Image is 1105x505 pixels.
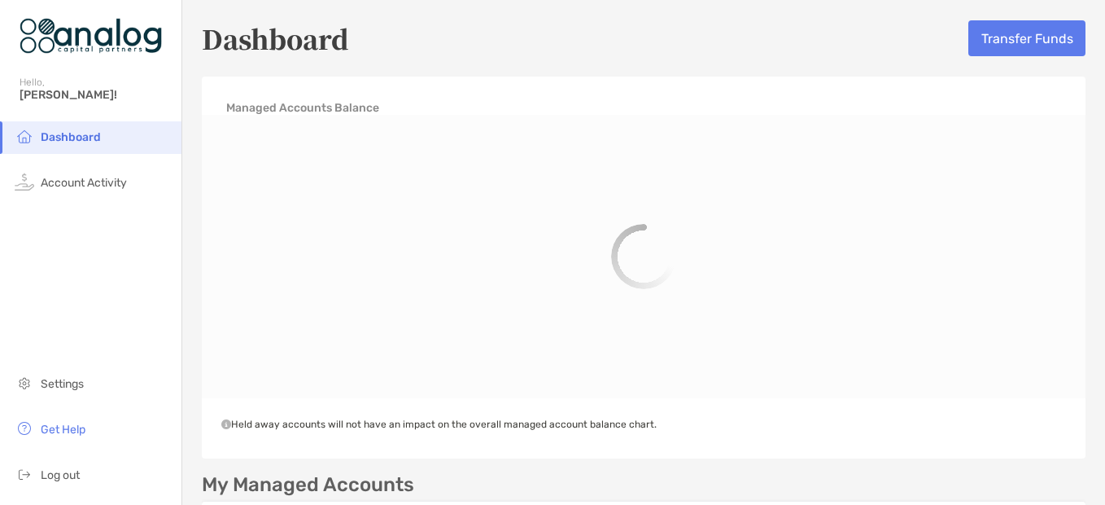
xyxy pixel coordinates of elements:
[41,423,85,437] span: Get Help
[41,176,127,190] span: Account Activity
[15,464,34,484] img: logout icon
[20,88,172,102] span: [PERSON_NAME]!
[202,20,349,57] h5: Dashboard
[41,130,101,144] span: Dashboard
[968,20,1085,56] button: Transfer Funds
[41,468,80,482] span: Log out
[202,475,414,495] p: My Managed Accounts
[221,419,657,430] span: Held away accounts will not have an impact on the overall managed account balance chart.
[41,377,84,391] span: Settings
[15,126,34,146] img: household icon
[15,172,34,191] img: activity icon
[15,419,34,438] img: get-help icon
[226,101,379,115] h4: Managed Accounts Balance
[15,373,34,393] img: settings icon
[20,7,162,65] img: Zoe Logo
